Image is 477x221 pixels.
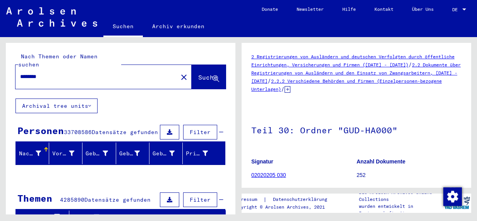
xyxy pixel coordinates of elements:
[267,195,336,204] a: Datenschutzerklärung
[92,129,158,136] span: Datensätze gefunden
[86,150,108,158] div: Geburtsname
[357,171,462,179] p: 252
[19,147,51,160] div: Nachname
[183,125,217,139] button: Filter
[15,99,98,113] button: Archival tree units
[19,213,63,221] div: Signature
[251,62,461,84] a: 2.2 Dokumente über Registrierungen von Ausländern und den Einsatz von Zwangsarbeitern, [DATE] - [...
[60,196,84,203] span: 4285890
[192,65,226,89] button: Suche
[281,85,285,92] span: /
[443,193,472,212] img: yv_logo.png
[452,7,461,12] span: DE
[17,124,64,138] div: Personen
[186,147,218,160] div: Prisoner #
[17,191,52,205] div: Themen
[19,150,41,158] div: Nachname
[49,143,82,164] mat-header-cell: Vorname
[190,196,211,203] span: Filter
[233,195,336,204] div: |
[251,54,455,68] a: 2 Registrierungen von Ausländern und deutschen Verfolgten durch öffentliche Einrichtungen, Versic...
[179,73,189,82] mat-icon: close
[408,61,412,68] span: /
[52,150,74,158] div: Vorname
[86,147,117,160] div: Geburtsname
[82,143,116,164] mat-header-cell: Geburtsname
[359,203,443,217] p: wurden entwickelt in Partnerschaft mit
[183,192,217,207] button: Filter
[153,147,184,160] div: Geburtsdatum
[268,77,271,84] span: /
[143,17,214,36] a: Archiv erkunden
[6,7,97,27] img: Arolsen_neg.svg
[443,187,462,206] div: Zustimmung ändern
[233,204,336,211] p: Copyright © Arolsen Archives, 2021
[186,150,208,158] div: Prisoner #
[190,129,211,136] span: Filter
[116,143,149,164] mat-header-cell: Geburt‏
[119,147,149,160] div: Geburt‏
[443,187,462,206] img: Zustimmung ändern
[149,143,183,164] mat-header-cell: Geburtsdatum
[84,196,151,203] span: Datensätze gefunden
[198,73,218,81] span: Suche
[359,189,443,203] p: Die Arolsen Archives Online-Collections
[119,150,140,158] div: Geburt‏
[18,53,98,68] mat-label: Nach Themen oder Namen suchen
[153,150,175,158] div: Geburtsdatum
[233,195,263,204] a: Impressum
[16,143,49,164] mat-header-cell: Nachname
[251,112,462,146] h1: Teil 30: Ordner "GUD-HA000"
[251,78,442,92] a: 2.2.2 Verschiedene Behörden und Firmen (Einzelpersonen-bezogene Unterlagen)
[103,17,143,37] a: Suchen
[357,158,405,165] b: Anzahl Dokumente
[52,147,84,160] div: Vorname
[251,158,273,165] b: Signatur
[183,143,225,164] mat-header-cell: Prisoner #
[64,129,92,136] span: 33708586
[251,172,286,178] a: 02020205 030
[176,69,192,85] button: Clear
